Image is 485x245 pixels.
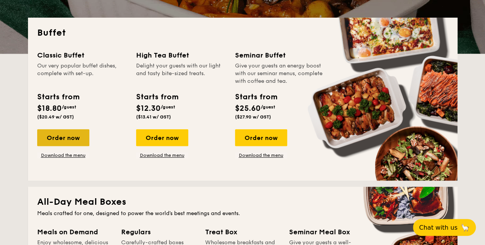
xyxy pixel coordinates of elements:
span: $12.30 [136,104,161,113]
div: Our very popular buffet dishes, complete with set-up. [37,62,127,85]
div: Order now [136,129,188,146]
span: ($13.41 w/ GST) [136,114,171,120]
span: Chat with us [419,224,457,231]
a: Download the menu [235,152,287,158]
div: Seminar Meal Box [289,227,364,237]
span: 🦙 [460,223,470,232]
h2: All-Day Meal Boxes [37,196,448,208]
div: Order now [37,129,89,146]
div: Delight your guests with our light and tasty bite-sized treats. [136,62,226,85]
span: $18.80 [37,104,62,113]
div: High Tea Buffet [136,50,226,61]
span: $25.60 [235,104,261,113]
div: Meals on Demand [37,227,112,237]
div: Classic Buffet [37,50,127,61]
div: Treat Box [205,227,280,237]
div: Starts from [136,91,178,103]
span: ($27.90 w/ GST) [235,114,271,120]
span: /guest [62,104,76,110]
a: Download the menu [136,152,188,158]
div: Regulars [121,227,196,237]
span: ($20.49 w/ GST) [37,114,74,120]
div: Starts from [235,91,277,103]
button: Chat with us🦙 [413,219,476,236]
div: Order now [235,129,287,146]
a: Download the menu [37,152,89,158]
div: Seminar Buffet [235,50,325,61]
span: /guest [261,104,275,110]
div: Starts from [37,91,79,103]
div: Give your guests an energy boost with our seminar menus, complete with coffee and tea. [235,62,325,85]
h2: Buffet [37,27,448,39]
div: Meals crafted for one, designed to power the world's best meetings and events. [37,210,448,217]
span: /guest [161,104,175,110]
